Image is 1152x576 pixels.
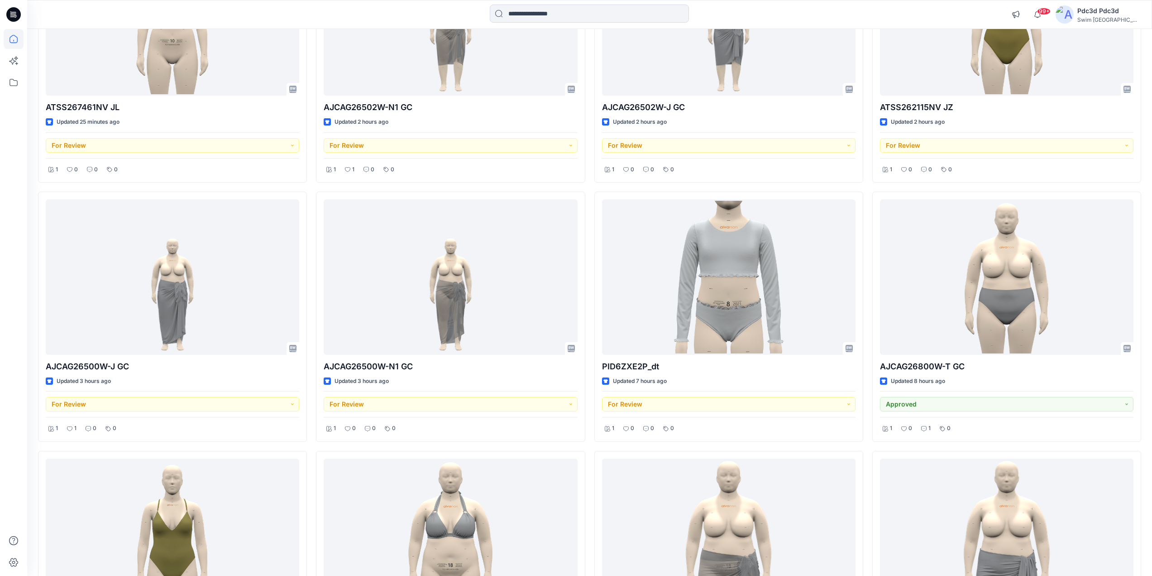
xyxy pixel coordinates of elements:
[602,101,856,114] p: AJCAG26502W-J GC
[670,165,674,174] p: 0
[46,199,299,355] a: AJCAG26500W-J GC
[880,199,1133,355] a: AJCAG26800W-T GC
[371,165,374,174] p: 0
[334,165,336,174] p: 1
[631,165,634,174] p: 0
[1056,5,1074,24] img: avatar
[891,117,945,127] p: Updated 2 hours ago
[335,377,389,386] p: Updated 3 hours ago
[613,377,667,386] p: Updated 7 hours ago
[880,101,1133,114] p: ATSS262115NV JZ
[928,165,932,174] p: 0
[650,165,654,174] p: 0
[602,199,856,355] a: PID6ZXE2P_dt
[602,360,856,373] p: PID6ZXE2P_dt
[890,424,892,433] p: 1
[612,424,614,433] p: 1
[880,360,1133,373] p: AJCAG26800W-T GC
[947,424,951,433] p: 0
[56,165,58,174] p: 1
[113,424,116,433] p: 0
[324,199,577,355] a: AJCAG26500W-N1 GC
[352,165,354,174] p: 1
[372,424,376,433] p: 0
[1077,16,1141,23] div: Swim [GEOGRAPHIC_DATA]
[650,424,654,433] p: 0
[57,117,120,127] p: Updated 25 minutes ago
[928,424,931,433] p: 1
[74,424,76,433] p: 1
[114,165,118,174] p: 0
[890,165,892,174] p: 1
[670,424,674,433] p: 0
[46,360,299,373] p: AJCAG26500W-J GC
[631,424,634,433] p: 0
[391,165,394,174] p: 0
[392,424,396,433] p: 0
[335,117,388,127] p: Updated 2 hours ago
[891,377,945,386] p: Updated 8 hours ago
[352,424,356,433] p: 0
[908,424,912,433] p: 0
[948,165,952,174] p: 0
[93,424,96,433] p: 0
[46,101,299,114] p: ATSS267461NV JL
[1037,8,1051,15] span: 99+
[94,165,98,174] p: 0
[74,165,78,174] p: 0
[324,360,577,373] p: AJCAG26500W-N1 GC
[334,424,336,433] p: 1
[612,165,614,174] p: 1
[56,424,58,433] p: 1
[57,377,111,386] p: Updated 3 hours ago
[613,117,667,127] p: Updated 2 hours ago
[324,101,577,114] p: AJCAG26502W-N1 GC
[1077,5,1141,16] div: Pdc3d Pdc3d
[908,165,912,174] p: 0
